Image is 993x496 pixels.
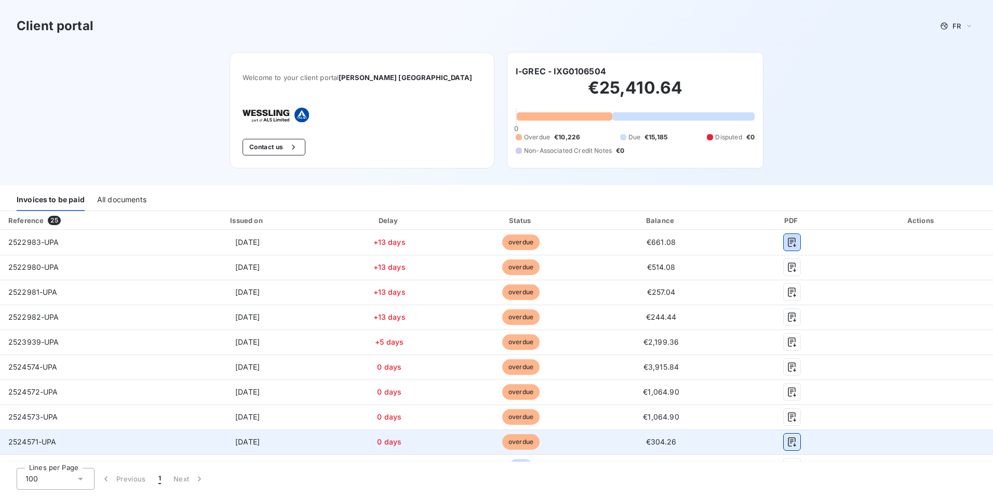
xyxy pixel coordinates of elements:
[8,337,59,346] span: 2523939-UPA
[17,189,85,211] div: Invoices to be paid
[235,437,260,446] span: [DATE]
[158,474,161,484] span: 1
[377,412,401,421] span: 0 days
[502,234,540,250] span: overdue
[502,309,540,325] span: overdue
[647,263,676,271] span: €514.08
[524,146,612,155] span: Non-Associated Credit Notes
[646,437,677,446] span: €304.26
[643,387,679,396] span: €1,064.90
[524,133,550,142] span: Overdue
[516,77,755,109] h2: €25,410.64
[243,108,309,122] img: Company logo
[645,133,667,142] span: €15,185
[8,216,44,225] div: Reference
[628,133,640,142] span: Due
[554,133,580,142] span: €10,226
[377,387,401,396] span: 0 days
[516,65,606,77] h6: I-GREC - IXG0106504
[167,468,211,490] button: Next
[8,263,59,271] span: 2522980-UPA
[339,73,472,82] span: [PERSON_NAME] [GEOGRAPHIC_DATA]
[8,387,58,396] span: 2524572-UPA
[736,215,848,226] div: PDF
[616,146,624,155] span: €0
[95,468,152,490] button: Previous
[235,362,260,371] span: [DATE]
[8,312,59,321] span: 2522982-UPA
[235,312,260,321] span: [DATE]
[375,337,404,346] span: +5 days
[8,238,59,246] span: 2522983-UPA
[235,263,260,271] span: [DATE]
[502,409,540,425] span: overdue
[646,312,677,321] span: €244.44
[643,337,679,346] span: €2,199.36
[373,238,406,246] span: +13 days
[235,387,260,396] span: [DATE]
[456,215,586,226] div: Status
[377,437,401,446] span: 0 days
[235,238,260,246] span: [DATE]
[852,215,991,226] div: Actions
[8,412,58,421] span: 2524573-UPA
[509,459,532,475] span: due
[235,288,260,296] span: [DATE]
[243,139,305,155] button: Contact us
[502,434,540,450] span: overdue
[952,22,961,30] span: FR
[502,384,540,400] span: overdue
[502,259,540,275] span: overdue
[502,359,540,375] span: overdue
[377,362,401,371] span: 0 days
[647,288,676,296] span: €257.04
[647,238,676,246] span: €661.08
[373,312,406,321] span: +13 days
[514,124,518,133] span: 0
[97,189,146,211] div: All documents
[590,215,732,226] div: Balance
[327,215,452,226] div: Delay
[8,437,57,446] span: 2524571-UPA
[25,474,38,484] span: 100
[172,215,323,226] div: Issued on
[152,468,167,490] button: 1
[502,284,540,300] span: overdue
[746,133,755,142] span: €0
[373,263,406,271] span: +13 days
[643,362,679,371] span: €3,915.84
[8,288,58,296] span: 2522981-UPA
[643,412,679,421] span: €1,064.90
[373,288,406,296] span: +13 days
[8,362,58,371] span: 2524574-UPA
[235,412,260,421] span: [DATE]
[17,17,93,35] h3: Client portal
[715,133,742,142] span: Disputed
[502,334,540,350] span: overdue
[48,216,60,225] span: 25
[243,73,481,82] span: Welcome to your client portal
[235,337,260,346] span: [DATE]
